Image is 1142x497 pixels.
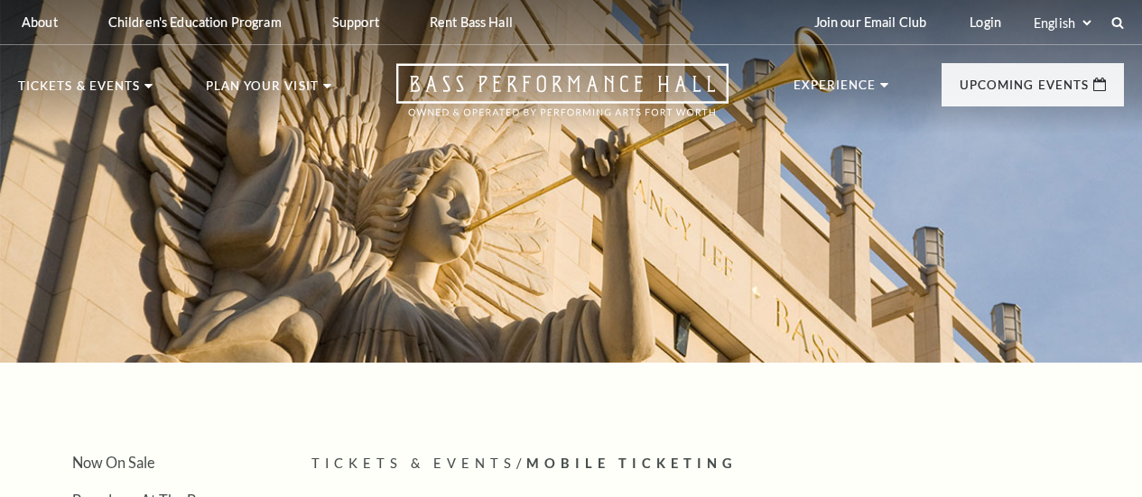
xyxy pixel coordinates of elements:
[332,14,379,30] p: Support
[1030,14,1094,32] select: Select:
[22,14,58,30] p: About
[794,79,877,101] p: Experience
[206,80,319,102] p: Plan Your Visit
[960,79,1089,101] p: Upcoming Events
[526,456,738,471] span: Mobile Ticketing
[311,456,516,471] span: Tickets & Events
[311,453,1124,475] p: /
[18,80,140,102] p: Tickets & Events
[72,454,155,471] a: Now On Sale
[430,14,513,30] p: Rent Bass Hall
[108,14,282,30] p: Children's Education Program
